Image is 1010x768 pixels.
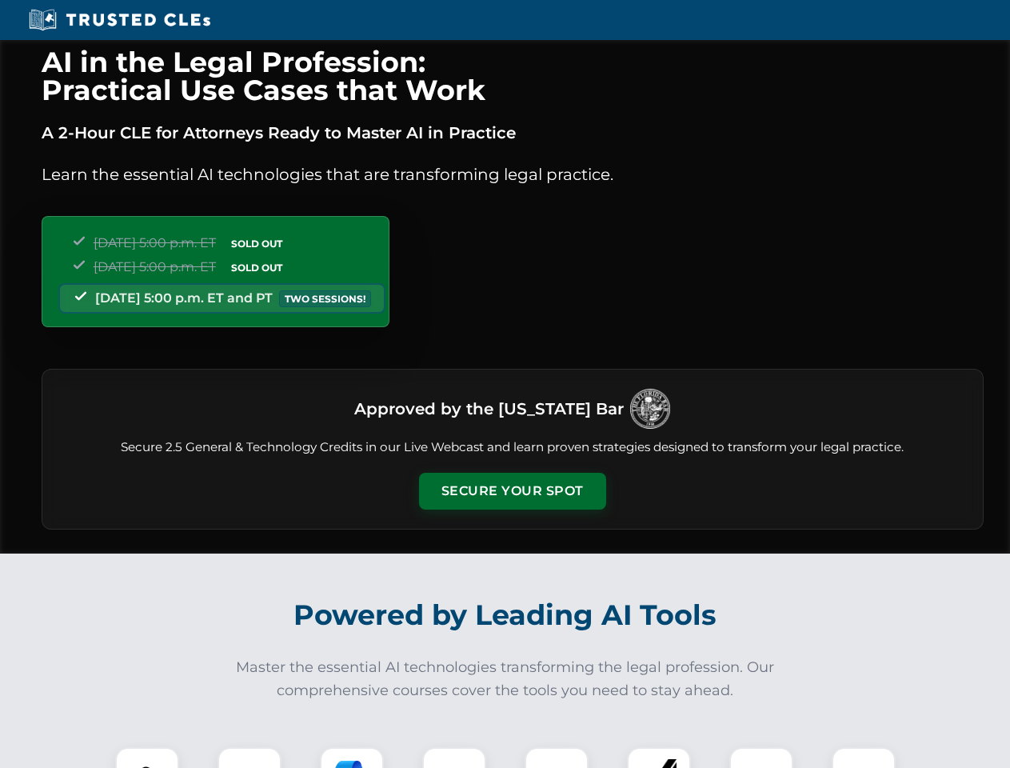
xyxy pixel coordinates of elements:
p: Secure 2.5 General & Technology Credits in our Live Webcast and learn proven strategies designed ... [62,438,964,457]
button: Secure Your Spot [419,473,606,510]
h2: Powered by Leading AI Tools [62,587,948,643]
span: SOLD OUT [226,259,288,276]
h1: AI in the Legal Profession: Practical Use Cases that Work [42,48,984,104]
p: A 2-Hour CLE for Attorneys Ready to Master AI in Practice [42,120,984,146]
span: [DATE] 5:00 p.m. ET [94,259,216,274]
p: Learn the essential AI technologies that are transforming legal practice. [42,162,984,187]
span: SOLD OUT [226,235,288,252]
img: Logo [630,389,670,429]
img: Trusted CLEs [24,8,215,32]
span: [DATE] 5:00 p.m. ET [94,235,216,250]
p: Master the essential AI technologies transforming the legal profession. Our comprehensive courses... [226,656,785,702]
h3: Approved by the [US_STATE] Bar [354,394,624,423]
